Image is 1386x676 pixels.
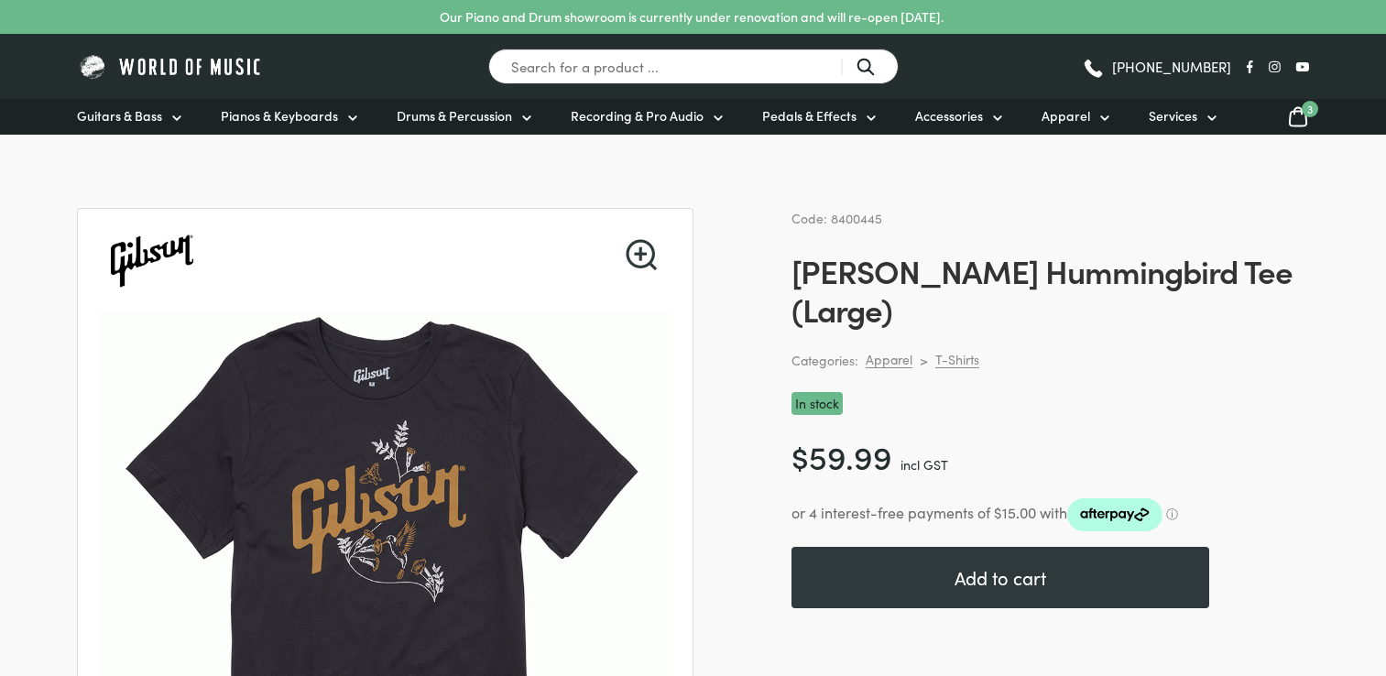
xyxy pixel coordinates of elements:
span: [PHONE_NUMBER] [1112,60,1231,73]
p: In stock [791,392,843,415]
span: Recording & Pro Audio [571,106,704,125]
button: Add to cart [791,547,1209,608]
a: [PHONE_NUMBER] [1082,53,1231,81]
span: incl GST [900,455,948,474]
p: Our Piano and Drum showroom is currently under renovation and will re-open [DATE]. [440,7,944,27]
span: 3 [1302,101,1318,117]
span: Services [1149,106,1197,125]
span: Drums & Percussion [397,106,512,125]
span: Accessories [915,106,983,125]
img: World of Music [77,52,265,81]
span: Code: 8400445 [791,209,882,227]
input: Search for a product ... [488,49,899,84]
span: Categories: [791,350,858,371]
a: View full-screen image gallery [626,239,657,270]
span: Pedals & Effects [762,106,857,125]
a: T-Shirts [935,351,979,368]
span: $ [791,433,809,478]
a: Apparel [866,351,912,368]
span: Apparel [1042,106,1090,125]
img: Gibson [100,209,204,313]
div: > [920,352,928,368]
bdi: 59.99 [791,433,892,478]
span: Guitars & Bass [77,106,162,125]
span: Pianos & Keyboards [221,106,338,125]
iframe: Chat with our support team [1120,474,1386,676]
h1: [PERSON_NAME] Hummingbird Tee (Large) [791,251,1309,328]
